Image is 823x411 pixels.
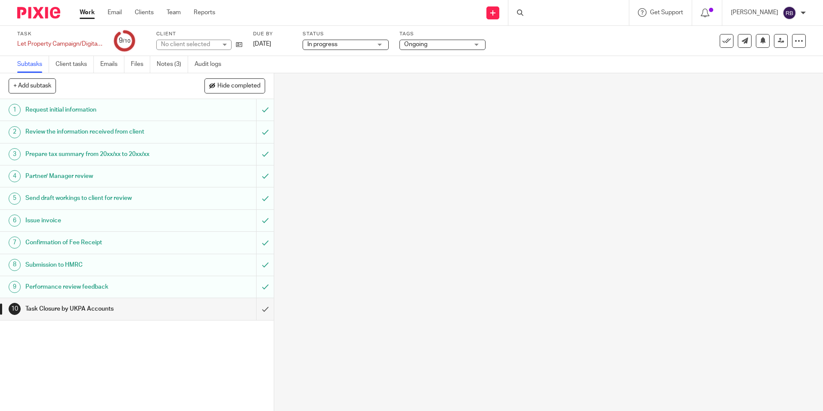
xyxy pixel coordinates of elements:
div: 1 [9,104,21,116]
a: Files [131,56,150,73]
a: Work [80,8,95,17]
a: Reports [194,8,215,17]
label: Task [17,31,103,37]
button: + Add subtask [9,78,56,93]
img: Pixie [17,7,60,19]
div: No client selected [161,40,217,49]
div: Mark as to do [256,165,274,187]
div: Mark as to do [256,121,274,143]
a: Team [167,8,181,17]
small: /10 [123,39,130,44]
h1: Performance review feedback [25,280,173,293]
i: Open client page [236,41,242,48]
div: 3 [9,148,21,160]
a: Notes (3) [157,56,188,73]
div: Mark as to do [256,99,274,121]
div: Mark as to do [256,187,274,209]
h1: Submission to HMRC [25,258,173,271]
h1: Request initial information [25,103,173,116]
a: Send new email to Jonathan Peter Beckett [738,34,752,48]
div: 2 [9,126,21,138]
label: Status [303,31,389,37]
div: Mark as to do [256,143,274,165]
span: In progress [307,41,337,47]
a: Client tasks [56,56,94,73]
div: 9 [119,36,130,46]
span: Ongoing [404,41,427,47]
div: Mark as to do [256,210,274,231]
div: Let Property Campaign/Digital Tax Disclosure [17,40,103,48]
button: Hide completed [204,78,265,93]
a: Subtasks [17,56,49,73]
div: 8 [9,259,21,271]
div: Mark as done [256,298,274,320]
h1: Prepare tax summary from 20xx/xx to 20xx/xx [25,148,173,161]
div: Mark as to do [256,254,274,276]
h1: Issue invoice [25,214,173,227]
a: Clients [135,8,154,17]
button: Snooze task [756,34,770,48]
a: Audit logs [195,56,228,73]
label: Due by [253,31,292,37]
div: 5 [9,193,21,205]
img: svg%3E [783,6,796,20]
a: Email [108,8,122,17]
h1: Send draft workings to client for review [25,192,173,205]
h1: Review the information received from client [25,125,173,138]
span: [DATE] [253,41,271,47]
span: Hide completed [217,83,260,90]
div: 6 [9,215,21,227]
div: Mark as to do [256,232,274,253]
div: 4 [9,170,21,182]
h1: Partner/ Manager review [25,170,173,183]
div: 10 [9,303,21,315]
a: Emails [100,56,124,73]
p: [PERSON_NAME] [731,8,778,17]
a: Reassign task [774,34,788,48]
label: Tags [399,31,486,37]
div: Mark as to do [256,276,274,298]
span: Get Support [650,9,683,16]
div: 9 [9,281,21,293]
h1: Task Closure by UKPA Accounts [25,302,173,315]
label: Client [156,31,242,37]
h1: Confirmation of Fee Receipt [25,236,173,249]
div: 7 [9,237,21,249]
